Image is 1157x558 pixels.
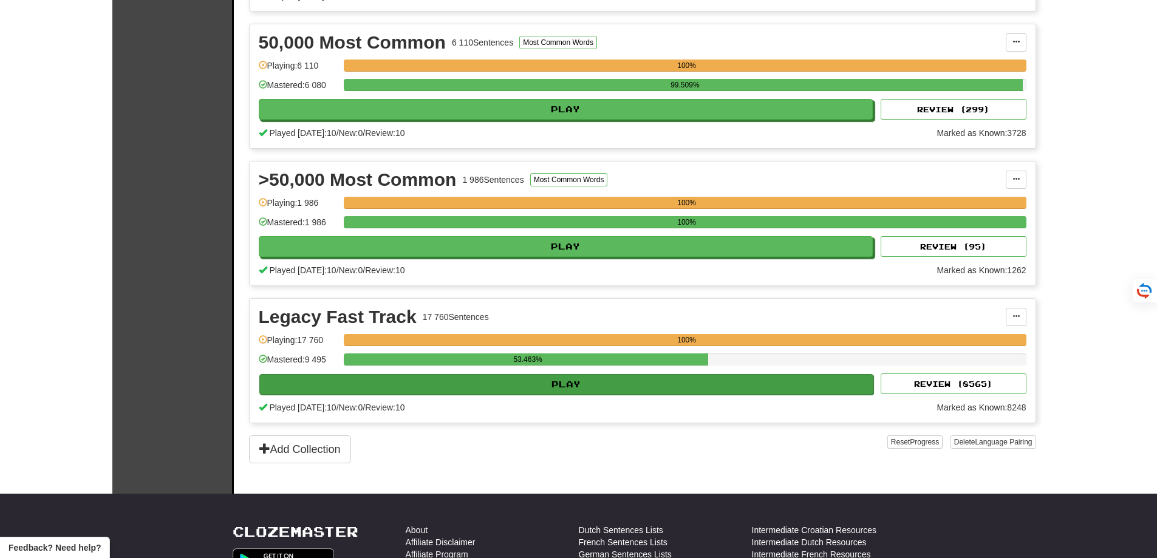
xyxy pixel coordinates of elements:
div: Playing: 1 986 [259,197,338,217]
div: Marked as Known: 1262 [937,264,1026,276]
div: Marked as Known: 3728 [937,127,1026,139]
span: / [336,265,339,275]
a: French Sentences Lists [579,536,667,548]
div: 100% [347,334,1026,346]
button: Play [259,374,874,395]
div: Marked as Known: 8248 [937,401,1026,413]
span: Open feedback widget [9,542,101,554]
span: New: 0 [339,403,363,412]
button: DeleteLanguage Pairing [951,435,1036,449]
button: Most Common Words [519,36,597,49]
span: Progress [910,438,939,446]
button: Review (299) [881,99,1026,120]
span: / [363,403,365,412]
div: 100% [347,60,1026,72]
div: 17 760 Sentences [423,311,489,323]
div: Legacy Fast Track [259,308,417,326]
div: Playing: 6 110 [259,60,338,80]
div: 53.463% [347,353,709,366]
span: / [336,403,339,412]
div: 50,000 Most Common [259,33,446,52]
div: 6 110 Sentences [452,36,513,49]
div: Mastered: 9 495 [259,353,338,373]
span: Played [DATE]: 10 [269,403,336,412]
div: Mastered: 1 986 [259,216,338,236]
span: / [363,128,365,138]
span: Played [DATE]: 10 [269,128,336,138]
button: ResetProgress [887,435,943,449]
a: Intermediate Dutch Resources [752,536,867,548]
button: Review (8565) [881,373,1026,394]
span: New: 0 [339,128,363,138]
span: / [363,265,365,275]
button: Add Collection [249,435,351,463]
button: Most Common Words [530,173,608,186]
a: Dutch Sentences Lists [579,524,663,536]
a: Affiliate Disclaimer [406,536,476,548]
div: 1 986 Sentences [462,174,524,186]
div: 100% [347,216,1026,228]
a: Intermediate Croatian Resources [752,524,876,536]
a: About [406,524,428,536]
a: Clozemaster [233,524,358,539]
span: Review: 10 [365,128,404,138]
button: Review (95) [881,236,1026,257]
div: 100% [347,197,1026,209]
button: Play [259,99,873,120]
button: Play [259,236,873,257]
div: Playing: 17 760 [259,334,338,354]
span: Played [DATE]: 10 [269,265,336,275]
span: Language Pairing [975,438,1032,446]
div: Mastered: 6 080 [259,79,338,99]
span: Review: 10 [365,265,404,275]
div: 99.509% [347,79,1023,91]
span: Review: 10 [365,403,404,412]
span: / [336,128,339,138]
div: >50,000 Most Common [259,171,457,189]
span: New: 0 [339,265,363,275]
